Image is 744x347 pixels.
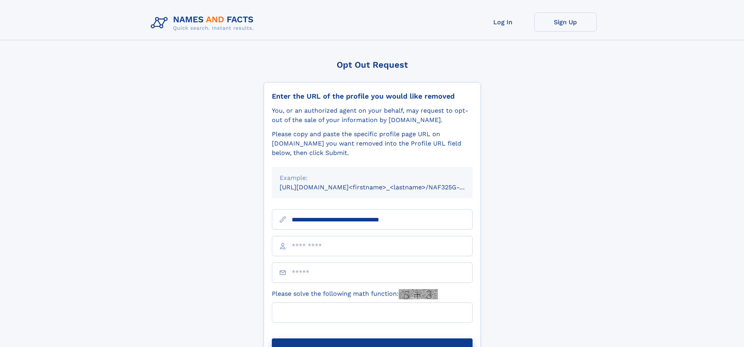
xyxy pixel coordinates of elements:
small: [URL][DOMAIN_NAME]<firstname>_<lastname>/NAF325G-xxxxxxxx [280,183,487,191]
img: Logo Names and Facts [148,13,260,34]
a: Log In [472,13,534,32]
div: Example: [280,173,465,183]
div: Opt Out Request [264,60,481,70]
div: Please copy and paste the specific profile page URL on [DOMAIN_NAME] you want removed into the Pr... [272,129,473,158]
label: Please solve the following math function: [272,289,438,299]
div: You, or an authorized agent on your behalf, may request to opt-out of the sale of your informatio... [272,106,473,125]
a: Sign Up [534,13,597,32]
div: Enter the URL of the profile you would like removed [272,92,473,101]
